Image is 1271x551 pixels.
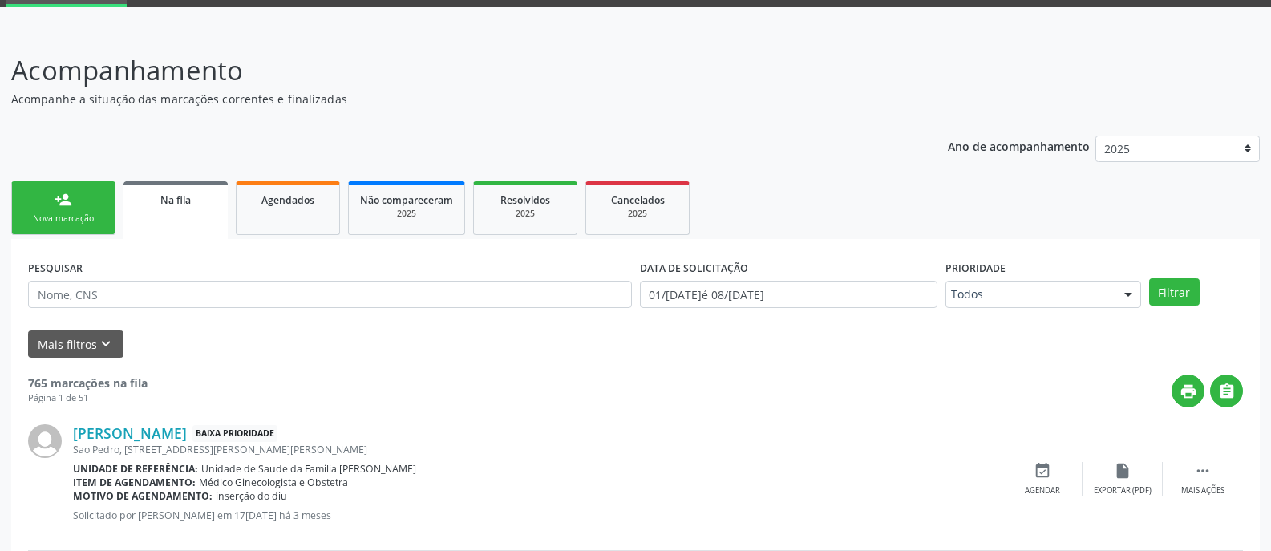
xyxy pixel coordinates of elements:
[23,213,103,225] div: Nova marcação
[73,462,198,476] b: Unidade de referência:
[611,193,665,207] span: Cancelados
[28,424,62,458] img: img
[1180,383,1197,400] i: print
[73,489,213,503] b: Motivo de agendamento:
[360,208,453,220] div: 2025
[640,281,937,308] input: Selecione um intervalo
[1034,462,1051,480] i: event_available
[216,489,287,503] span: inserção do diu
[1218,383,1236,400] i: 
[97,335,115,353] i: keyboard_arrow_down
[1025,485,1060,496] div: Agendar
[597,208,678,220] div: 2025
[1094,485,1152,496] div: Exportar (PDF)
[948,136,1090,156] p: Ano de acompanhamento
[73,508,1002,522] p: Solicitado por [PERSON_NAME] em 17[DATE] há 3 meses
[55,191,72,209] div: person_add
[485,208,565,220] div: 2025
[192,425,277,442] span: Baixa Prioridade
[945,256,1006,281] label: Prioridade
[199,476,348,489] span: Médico Ginecologista e Obstetra
[360,193,453,207] span: Não compareceram
[73,424,187,442] a: [PERSON_NAME]
[1181,485,1224,496] div: Mais ações
[28,281,632,308] input: Nome, CNS
[73,476,196,489] b: Item de agendamento:
[1194,462,1212,480] i: 
[11,91,885,107] p: Acompanhe a situação das marcações correntes e finalizadas
[28,330,123,359] button: Mais filtroskeyboard_arrow_down
[951,286,1108,302] span: Todos
[500,193,550,207] span: Resolvidos
[1172,375,1204,407] button: print
[1149,278,1200,306] button: Filtrar
[1114,462,1131,480] i: insert_drive_file
[11,51,885,91] p: Acompanhamento
[1210,375,1243,407] button: 
[640,256,748,281] label: DATA DE SOLICITAÇÃO
[28,391,148,405] div: Página 1 de 51
[160,193,191,207] span: Na fila
[73,443,1002,456] div: Sao Pedro, [STREET_ADDRESS][PERSON_NAME][PERSON_NAME]
[28,256,83,281] label: PESQUISAR
[201,462,416,476] span: Unidade de Saude da Familia [PERSON_NAME]
[28,375,148,391] strong: 765 marcações na fila
[261,193,314,207] span: Agendados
